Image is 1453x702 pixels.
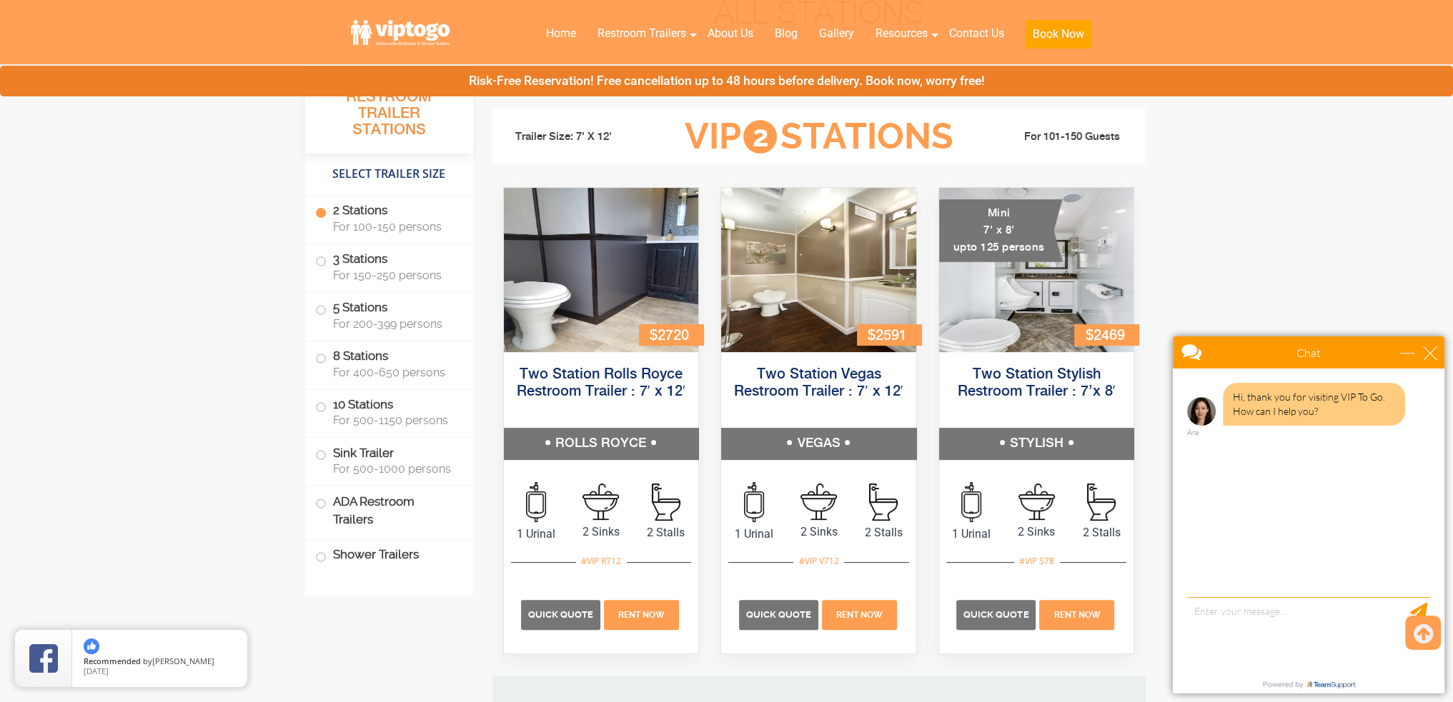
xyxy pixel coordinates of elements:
[869,483,898,521] img: an icon of Stall
[502,116,663,159] li: Trailer Size: 7' X 12'
[820,607,898,621] a: Rent Now
[535,18,587,49] a: Home
[836,610,883,620] span: Rent Now
[333,413,456,427] span: For 500-1150 persons
[315,293,463,337] label: 5 Stations
[1038,607,1116,621] a: Rent Now
[1014,552,1059,571] div: #VIP S78
[721,428,916,459] h5: VEGAS
[568,523,633,541] span: 2 Sinks
[1026,20,1091,49] button: Book Now
[84,666,109,676] span: [DATE]
[721,526,786,543] span: 1 Urinal
[1164,328,1453,702] iframe: Live Chat Box
[744,482,764,522] img: an icon of urinal
[84,657,236,667] span: by
[786,523,851,541] span: 2 Sinks
[939,199,1063,262] div: Mini 7' x 8' upto 125 persons
[939,188,1134,352] img: A mini restroom trailer with two separate stations and separate doors for males and females
[956,607,1038,621] a: Quick Quote
[333,366,456,379] span: For 400-650 persons
[315,244,463,289] label: 3 Stations
[938,18,1015,49] a: Contact Us
[639,324,703,345] div: $2720
[602,607,681,621] a: Rent Now
[865,18,938,49] a: Resources
[521,607,602,621] a: Quick Quote
[587,18,697,49] a: Restroom Trailers
[528,609,593,620] span: Quick Quote
[504,188,699,352] img: Side view of two station restroom trailer with separate doors for males and females
[1074,324,1139,345] div: $2469
[333,317,456,331] span: For 200-399 persons
[652,483,680,521] img: an icon of Stall
[793,552,843,571] div: #VIP V712
[504,428,699,459] h5: ROLLS ROYCE
[939,526,1004,543] span: 1 Urinal
[739,607,820,621] a: Quick Quote
[618,610,665,620] span: Rent Now
[315,540,463,571] label: Shower Trailers
[1015,18,1102,57] a: Book Now
[84,638,99,654] img: thumbs up icon
[746,609,811,620] span: Quick Quote
[315,196,463,240] label: 2 Stations
[1087,483,1116,521] img: an icon of Stall
[333,220,456,234] span: For 100-150 persons
[576,552,626,571] div: #VIP R712
[721,188,916,352] img: Side view of two station restroom trailer with separate doors for males and females
[808,18,865,49] a: Gallery
[84,656,141,666] span: Recommended
[504,526,569,543] span: 1 Urinal
[305,68,473,154] h3: All Portable Restroom Trailer Stations
[516,367,685,399] a: Two Station Rolls Royce Restroom Trailer : 7′ x 12′
[963,609,1028,620] span: Quick Quote
[1004,523,1069,541] span: 2 Sinks
[734,367,903,399] a: Two Station Vegas Restroom Trailer : 7′ x 12′
[152,656,214,666] span: [PERSON_NAME]
[333,462,456,476] span: For 500-1000 persons
[976,129,1136,146] li: For 101-150 Guests
[315,486,463,535] label: ADA Restroom Trailers
[697,18,764,49] a: About Us
[764,18,808,49] a: Blog
[1018,483,1055,520] img: an icon of sink
[526,482,546,522] img: an icon of urinal
[315,341,463,386] label: 8 Stations
[961,482,981,522] img: an icon of urinal
[662,117,975,156] h3: VIP Stations
[800,483,837,520] img: an icon of sink
[743,120,777,154] span: 2
[582,483,619,520] img: an icon of sink
[957,367,1115,399] a: Two Station Stylish Restroom Trailer : 7’x 8′
[939,428,1134,459] h5: STYLISH
[851,524,916,541] span: 2 Stalls
[333,269,456,282] span: For 150-250 persons
[315,390,463,434] label: 10 Stations
[315,438,463,482] label: Sink Trailer
[29,644,58,673] img: Review Rating
[305,161,473,188] h4: Select Trailer Size
[1053,610,1100,620] span: Rent Now
[1069,524,1134,541] span: 2 Stalls
[633,524,698,541] span: 2 Stalls
[857,324,921,345] div: $2591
